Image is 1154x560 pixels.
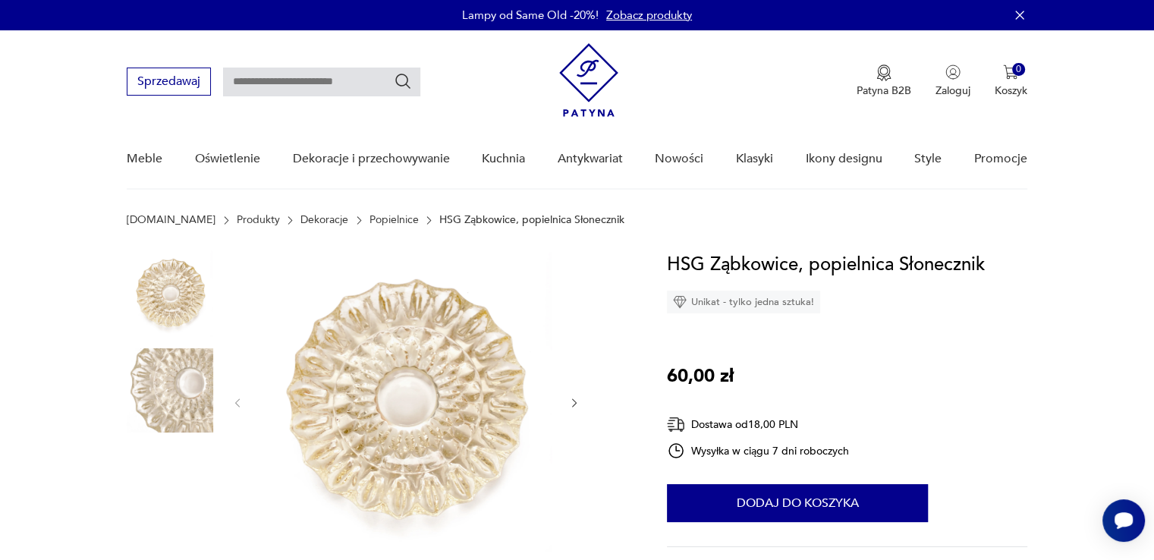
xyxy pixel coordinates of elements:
p: Lampy od Same Old -20%! [462,8,599,23]
img: Patyna - sklep z meblami i dekoracjami vintage [559,43,618,117]
img: Ikonka użytkownika [945,64,961,80]
a: Meble [127,130,162,188]
a: Dekoracje i przechowywanie [292,130,449,188]
img: Ikona koszyka [1003,64,1018,80]
a: Nowości [655,130,703,188]
button: Szukaj [394,72,412,90]
img: Ikona diamentu [673,295,687,309]
a: Zobacz produkty [606,8,692,23]
div: 0 [1012,63,1025,76]
a: Klasyki [736,130,773,188]
button: 0Koszyk [995,64,1027,98]
a: [DOMAIN_NAME] [127,214,215,226]
p: Zaloguj [935,83,970,98]
a: Sprzedawaj [127,77,211,88]
a: Oświetlenie [195,130,260,188]
div: Dostawa od 18,00 PLN [667,415,849,434]
iframe: Smartsupp widget button [1102,499,1145,542]
a: Produkty [237,214,280,226]
p: HSG Ząbkowice, popielnica Słonecznik [439,214,624,226]
button: Dodaj do koszyka [667,484,928,522]
p: 60,00 zł [667,362,734,391]
img: Zdjęcie produktu HSG Ząbkowice, popielnica Słonecznik [127,250,213,337]
img: Ikona medalu [876,64,891,81]
a: Kuchnia [482,130,525,188]
a: Style [914,130,942,188]
div: Unikat - tylko jedna sztuka! [667,291,820,313]
div: Wysyłka w ciągu 7 dni roboczych [667,442,849,460]
a: Popielnice [369,214,419,226]
a: Antykwariat [558,130,623,188]
p: Koszyk [995,83,1027,98]
button: Zaloguj [935,64,970,98]
img: Ikona dostawy [667,415,685,434]
button: Patyna B2B [857,64,911,98]
img: Zdjęcie produktu HSG Ząbkowice, popielnica Słonecznik [127,348,213,434]
a: Dekoracje [300,214,348,226]
button: Sprzedawaj [127,68,211,96]
a: Ikona medaluPatyna B2B [857,64,911,98]
a: Promocje [974,130,1027,188]
a: Ikony designu [805,130,882,188]
p: Patyna B2B [857,83,911,98]
h1: HSG Ząbkowice, popielnica Słonecznik [667,250,985,279]
img: Zdjęcie produktu HSG Ząbkowice, popielnica Słonecznik [259,250,552,552]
